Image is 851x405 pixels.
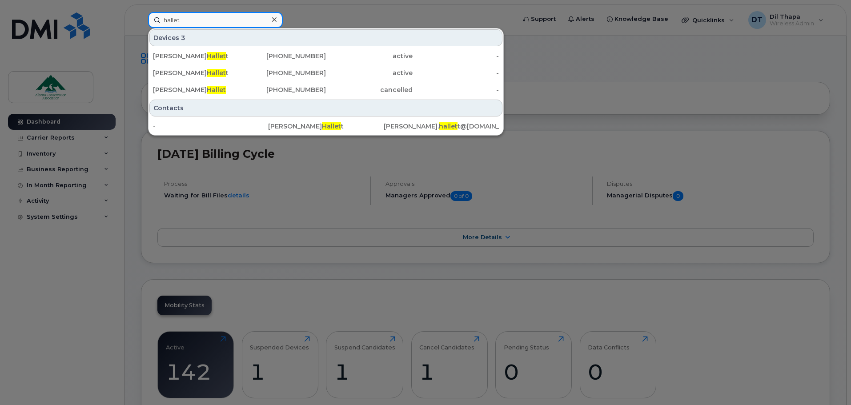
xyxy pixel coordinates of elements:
span: Hallet [207,69,226,77]
a: -[PERSON_NAME]Hallett[PERSON_NAME].hallett@[DOMAIN_NAME] [149,118,502,134]
div: Devices [149,29,502,46]
div: [PHONE_NUMBER] [240,68,326,77]
div: - [413,85,499,94]
div: [PERSON_NAME] [153,85,240,94]
div: [PERSON_NAME] t [153,52,240,60]
span: Hallet [207,86,226,94]
div: active [326,68,413,77]
div: - [413,52,499,60]
div: [PHONE_NUMBER] [240,85,326,94]
span: hallet [439,122,458,130]
div: [PHONE_NUMBER] [240,52,326,60]
div: [PERSON_NAME] t [268,122,383,131]
div: [PERSON_NAME]. t@[DOMAIN_NAME] [384,122,499,131]
span: Hallet [322,122,341,130]
div: Contacts [149,100,502,116]
div: [PERSON_NAME] t [153,68,240,77]
div: cancelled [326,85,413,94]
a: [PERSON_NAME]Hallett[PHONE_NUMBER]active- [149,48,502,64]
span: 3 [181,33,185,42]
span: Hallet [207,52,226,60]
div: - [153,122,268,131]
a: [PERSON_NAME]Hallet[PHONE_NUMBER]cancelled- [149,82,502,98]
div: active [326,52,413,60]
a: [PERSON_NAME]Hallett[PHONE_NUMBER]active- [149,65,502,81]
div: - [413,68,499,77]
